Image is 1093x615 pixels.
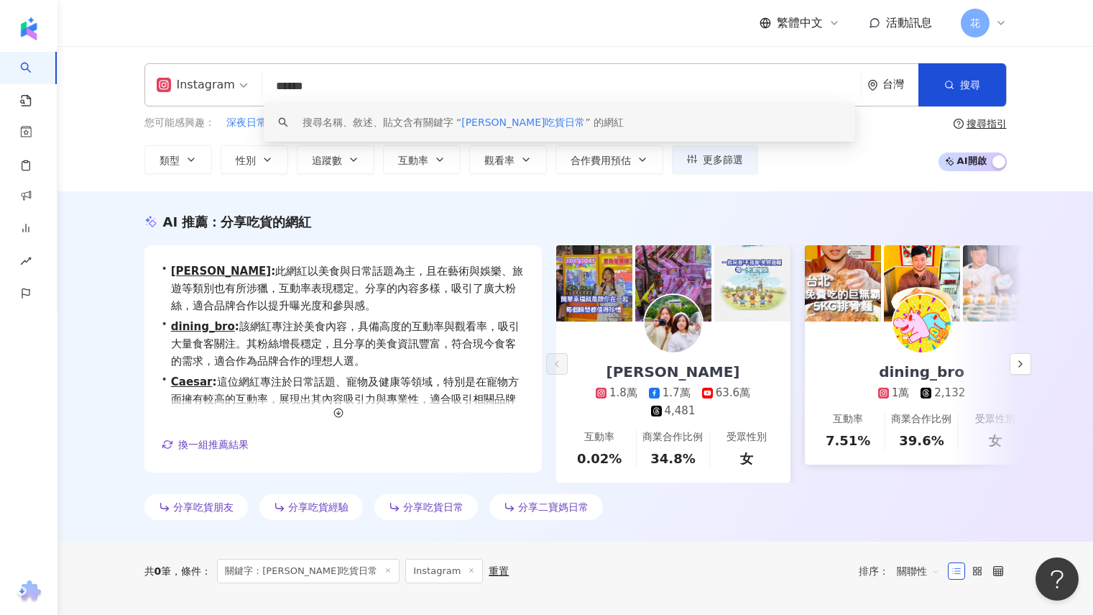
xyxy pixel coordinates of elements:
[155,565,162,577] span: 0
[171,375,213,388] a: Caesar
[162,263,525,314] div: •
[162,318,525,370] div: •
[144,116,215,130] span: 您可能感興趣：
[886,16,932,29] span: 活動訊息
[288,501,349,513] span: 分享吃貨經驗
[221,214,311,229] span: 分享吃貨的網紅
[556,322,790,483] a: [PERSON_NAME]1.8萬1.7萬63.6萬4,481互動率0.02%商業合作比例34.8%受眾性別女
[236,155,256,166] span: 性別
[484,155,515,166] span: 觀看率
[665,404,696,419] div: 4,481
[20,52,49,108] a: search
[867,80,878,91] span: environment
[975,412,1015,427] div: 受眾性別
[556,245,632,322] img: post-image
[833,412,863,427] div: 互動率
[15,580,43,603] img: chrome extension
[864,362,979,382] div: dining_bro
[279,116,319,130] span: 插圖日常
[882,78,918,91] div: 台灣
[967,118,1007,129] div: 搜尋指引
[213,375,217,388] span: :
[171,265,271,278] a: [PERSON_NAME]
[171,320,235,333] a: dining_bro
[777,15,823,31] span: 繁體中文
[970,15,980,31] span: 花
[518,501,589,513] span: 分享二寶媽日常
[592,362,755,382] div: [PERSON_NAME]
[398,155,428,166] span: 互動率
[217,559,400,583] span: 關鍵字：[PERSON_NAME]吃貨日常
[859,560,948,583] div: 排序：
[642,430,703,445] div: 商業合作比例
[160,155,180,166] span: 類型
[805,322,1039,465] a: dining_bro1萬2,132互動率7.51%商業合作比例39.6%受眾性別女
[954,119,964,129] span: question-circle
[714,245,790,322] img: post-image
[157,73,235,96] div: Instagram
[144,565,172,577] div: 共 筆
[892,386,910,401] div: 1萬
[331,115,382,131] button: 單身狗日記
[934,386,965,401] div: 2,132
[884,245,960,322] img: post-image
[383,145,461,174] button: 互動率
[509,115,624,131] button: [PERSON_NAME]的男孩
[897,560,940,583] span: 關聯性
[584,430,614,445] div: 互動率
[672,145,758,174] button: 更多篩選
[235,320,239,333] span: :
[891,412,951,427] div: 商業合作比例
[144,145,212,174] button: 類型
[405,559,483,583] span: Instagram
[163,213,312,231] div: AI 推薦 ：
[278,115,320,131] button: 插圖日常
[727,430,767,445] div: 受眾性別
[178,439,249,450] span: 換一組推薦結果
[918,63,1006,106] button: 搜尋
[331,116,382,130] span: 單身狗日記
[963,245,1039,322] img: post-image
[20,247,32,279] span: rise
[645,295,702,352] img: KOL Avatar
[394,116,497,130] span: [PERSON_NAME]老闆
[716,386,750,401] div: 63.6萬
[226,116,267,130] span: 深夜日常
[740,450,753,468] div: 女
[297,145,374,174] button: 追蹤數
[171,565,211,577] span: 條件 ：
[571,155,631,166] span: 合作費用預估
[555,145,663,174] button: 合作費用預估
[960,79,980,91] span: 搜尋
[609,386,637,401] div: 1.8萬
[703,154,743,165] span: 更多篩選
[171,373,525,425] span: 這位網紅專注於日常話題、寵物及健康等領域，特別是在寵物方面擁有較高的互動率，展現出其內容吸引力與專業性，適合吸引相關品牌進行合作，提升品牌曝光率。
[635,245,711,322] img: post-image
[805,245,881,322] img: post-image
[221,145,288,174] button: 性別
[162,373,525,425] div: •
[663,386,691,401] div: 1.7萬
[1036,557,1079,601] iframe: Help Scout Beacon - Open
[171,263,525,314] span: 此網紅以美食與日常話題為主，且在藝術與娛樂、旅遊等類別也有所涉獵，互動率表現穩定。分享的內容多樣，吸引了廣大粉絲，適合品牌合作以提升曝光度和參與感。
[469,145,547,174] button: 觀看率
[489,565,509,577] div: 重置
[17,17,40,40] img: logo icon
[509,116,623,130] span: [PERSON_NAME]的男孩
[162,434,249,455] button: 換一組推薦結果
[899,432,944,450] div: 39.6%
[989,432,1002,450] div: 女
[650,450,695,468] div: 34.8%
[173,501,234,513] span: 分享吃貨朋友
[826,432,870,450] div: 7.51%
[893,295,951,352] img: KOL Avatar
[577,450,622,468] div: 0.02%
[271,265,275,278] span: :
[393,115,498,131] button: [PERSON_NAME]老闆
[403,501,464,513] span: 分享吃貨日常
[226,115,267,131] button: 深夜日常
[312,155,342,166] span: 追蹤數
[171,318,525,370] span: 該網紅專注於美食內容，具備高度的互動率與觀看率，吸引大量食客關注。其粉絲增長穩定，且分享的美食資訊豐富，符合現今食客的需求，適合作為品牌合作的理想人選。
